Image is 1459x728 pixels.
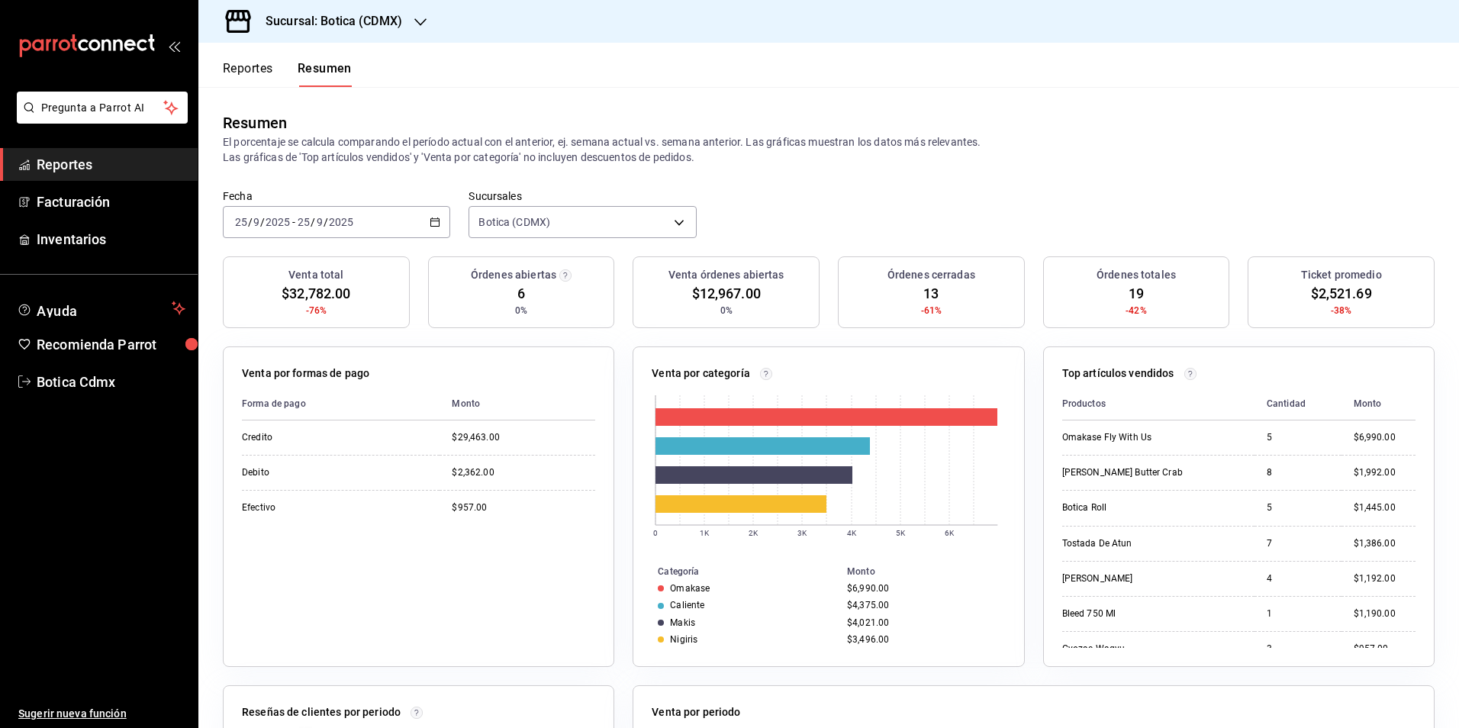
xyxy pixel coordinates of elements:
div: Resumen [223,111,287,134]
text: 2K [749,529,758,537]
span: - [292,216,295,228]
a: Pregunta a Parrot AI [11,111,188,127]
div: Efectivo [242,501,395,514]
h3: Sucursal: Botica (CDMX) [253,12,402,31]
span: -76% [306,304,327,317]
div: $1,386.00 [1354,537,1416,550]
label: Sucursales [469,191,696,201]
span: 13 [923,283,939,304]
span: $32,782.00 [282,283,350,304]
h3: Ticket promedio [1301,267,1382,283]
div: Omakase Fly With Us [1062,431,1215,444]
button: Reportes [223,61,273,87]
span: Reportes [37,154,185,175]
p: El porcentaje se calcula comparando el período actual con el anterior, ej. semana actual vs. sema... [223,134,1435,165]
p: Venta por periodo [652,704,740,720]
h3: Órdenes abiertas [471,267,556,283]
span: / [324,216,328,228]
p: Top artículos vendidos [1062,366,1174,382]
span: Ayuda [37,299,166,317]
span: $12,967.00 [692,283,761,304]
div: Caliente [670,600,704,610]
input: -- [253,216,260,228]
div: Nigiris [670,634,697,645]
div: $1,190.00 [1354,607,1416,620]
span: $2,521.69 [1311,283,1372,304]
th: Cantidad [1254,388,1341,420]
div: Makis [670,617,695,628]
span: Sugerir nueva función [18,706,185,722]
input: ---- [328,216,354,228]
span: Facturación [37,192,185,212]
div: 7 [1267,537,1329,550]
input: -- [297,216,311,228]
span: 0% [720,304,733,317]
div: $1,445.00 [1354,501,1416,514]
span: 6 [517,283,525,304]
span: Inventarios [37,229,185,250]
input: ---- [265,216,291,228]
div: $1,192.00 [1354,572,1416,585]
th: Monto [1341,388,1416,420]
input: -- [316,216,324,228]
span: Pregunta a Parrot AI [41,100,164,116]
div: [PERSON_NAME] Butter Crab [1062,466,1215,479]
span: Recomienda Parrot [37,334,185,355]
div: 4 [1267,572,1329,585]
h3: Venta total [288,267,343,283]
input: -- [234,216,248,228]
span: -38% [1331,304,1352,317]
text: 6K [945,529,955,537]
span: / [311,216,315,228]
th: Forma de pago [242,388,440,420]
div: navigation tabs [223,61,352,87]
div: Botica Roll [1062,501,1215,514]
div: $3,496.00 [847,634,1000,645]
div: $6,990.00 [847,583,1000,594]
div: 5 [1267,501,1329,514]
text: 1K [700,529,710,537]
div: Bleed 750 Ml [1062,607,1215,620]
text: 0 [653,529,658,537]
div: $4,021.00 [847,617,1000,628]
p: Reseñas de clientes por periodo [242,704,401,720]
div: [PERSON_NAME] [1062,572,1215,585]
div: 5 [1267,431,1329,444]
text: 3K [797,529,807,537]
div: $4,375.00 [847,600,1000,610]
div: 1 [1267,607,1329,620]
th: Productos [1062,388,1254,420]
div: 8 [1267,466,1329,479]
label: Fecha [223,191,450,201]
th: Monto [440,388,595,420]
text: 4K [847,529,857,537]
div: $6,990.00 [1354,431,1416,444]
span: / [248,216,253,228]
button: Resumen [298,61,352,87]
div: $1,992.00 [1354,466,1416,479]
th: Monto [841,563,1024,580]
p: Venta por categoría [652,366,750,382]
div: $957.00 [452,501,595,514]
div: Omakase [670,583,710,594]
text: 5K [896,529,906,537]
div: 3 [1267,643,1329,656]
span: / [260,216,265,228]
span: Botica Cdmx [37,372,185,392]
div: Debito [242,466,395,479]
button: open_drawer_menu [168,40,180,52]
div: $29,463.00 [452,431,595,444]
div: $957.00 [1354,643,1416,656]
div: Credito [242,431,395,444]
span: Botica (CDMX) [478,214,550,230]
span: -61% [921,304,942,317]
h3: Órdenes cerradas [887,267,975,283]
div: Tostada De Atun [1062,537,1215,550]
h3: Venta órdenes abiertas [668,267,784,283]
div: $2,362.00 [452,466,595,479]
h3: Órdenes totales [1097,267,1176,283]
button: Pregunta a Parrot AI [17,92,188,124]
span: -42% [1126,304,1147,317]
th: Categoría [633,563,841,580]
p: Venta por formas de pago [242,366,369,382]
